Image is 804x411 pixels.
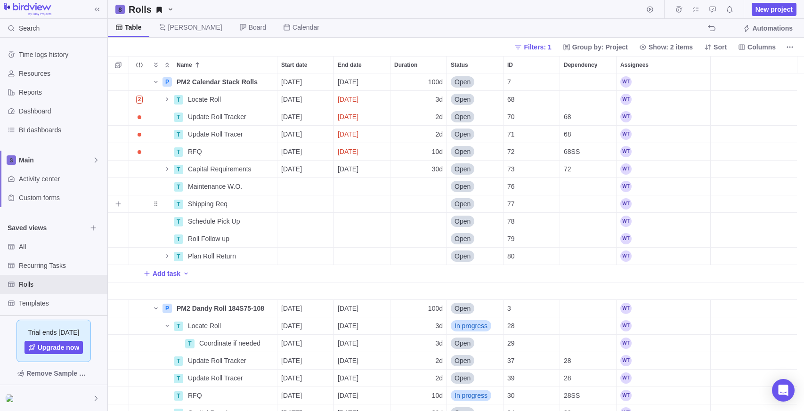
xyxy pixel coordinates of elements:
div: Wyatt Trostle [620,76,632,88]
span: Update Roll Tracer [188,129,243,139]
span: Assignees [620,60,649,70]
span: 2 [136,96,143,104]
span: [DATE] [338,77,358,87]
div: Name [150,178,277,195]
div: End date [334,73,390,91]
div: End date [334,108,390,126]
div: End date [334,195,390,213]
div: ID [504,213,560,230]
div: Locate Roll [184,91,277,108]
span: 68 [564,129,571,139]
div: Trouble indication [129,108,150,126]
span: Selection mode [112,58,125,72]
span: All [19,242,104,251]
div: Trouble indication [129,143,150,161]
span: 3d [435,95,443,104]
span: 2d [435,129,443,139]
div: Name [150,161,277,178]
div: highlight [334,143,390,160]
div: ID [504,178,560,195]
div: Duration [390,317,447,335]
span: 70 [507,112,515,121]
div: Duration [390,73,447,91]
div: End date [334,370,390,387]
div: Status [447,352,504,370]
span: Group by: Project [559,40,632,54]
div: Name [150,126,277,143]
div: Trouble indication [129,178,150,195]
div: Name [150,317,277,335]
div: Status [447,56,503,73]
div: Dependency [560,161,617,178]
div: Status [447,248,504,265]
span: Templates [19,298,104,308]
span: Add task [153,269,180,278]
div: Start date [277,230,334,248]
div: Assignees [617,300,711,317]
div: Dependency [560,230,617,248]
div: Wyatt Trostle [620,94,632,105]
span: Browse views [87,221,100,234]
div: Duration [390,213,447,230]
div: ID [504,126,560,143]
span: Remove Sample Data [26,368,90,379]
span: 2d [435,112,443,121]
div: Name [150,73,277,91]
span: Table [125,23,142,32]
span: Open [455,77,471,87]
div: Dependency [560,73,617,91]
span: Activity center [19,174,104,184]
div: Open [447,91,503,108]
span: New project [755,5,793,14]
div: Duration [390,300,447,317]
div: Open [447,108,503,125]
span: Approval requests [706,3,719,16]
div: 68 [504,91,560,108]
span: [DATE] [281,95,302,104]
div: 7 [504,73,560,90]
div: Duration [390,178,447,195]
span: [DATE] [338,95,358,104]
a: Approval requests [706,7,719,15]
div: Dependency [560,352,617,370]
div: ID [504,56,560,73]
div: Duration [390,161,447,178]
span: Open [455,95,471,104]
span: Show: 2 items [635,40,697,54]
span: 68 [564,112,571,121]
span: Columns [734,40,780,54]
div: T [174,182,183,192]
div: Start date [277,73,334,91]
div: Open [447,73,503,90]
span: Board [249,23,266,32]
div: Assignees [617,230,711,248]
span: Show: 2 items [649,42,693,52]
div: Start date [277,56,333,73]
div: Status [447,108,504,126]
div: Dependency [560,213,617,230]
div: Start date [277,335,334,352]
span: Number of activities at risk [132,93,147,106]
div: Status [447,370,504,387]
div: Duration [390,126,447,143]
div: Duration [390,370,447,387]
div: Dependency [560,195,617,213]
div: Assignees [617,56,710,73]
div: End date [334,91,390,108]
div: Wyatt Trostle [620,111,632,122]
span: The action will be undone: renaming the project [705,22,718,35]
span: Status [451,60,468,70]
div: Duration [390,387,447,404]
div: highlight [334,91,390,108]
span: RFQ [188,147,202,156]
div: ID [504,370,560,387]
div: Start date [277,317,334,335]
div: Assignees [617,73,711,91]
span: Automations [739,22,796,35]
div: ID [504,352,560,370]
div: Name [150,387,277,404]
div: Start date [277,161,334,178]
div: highlight [334,126,390,143]
div: Status [447,230,504,248]
a: Notifications [723,7,736,15]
